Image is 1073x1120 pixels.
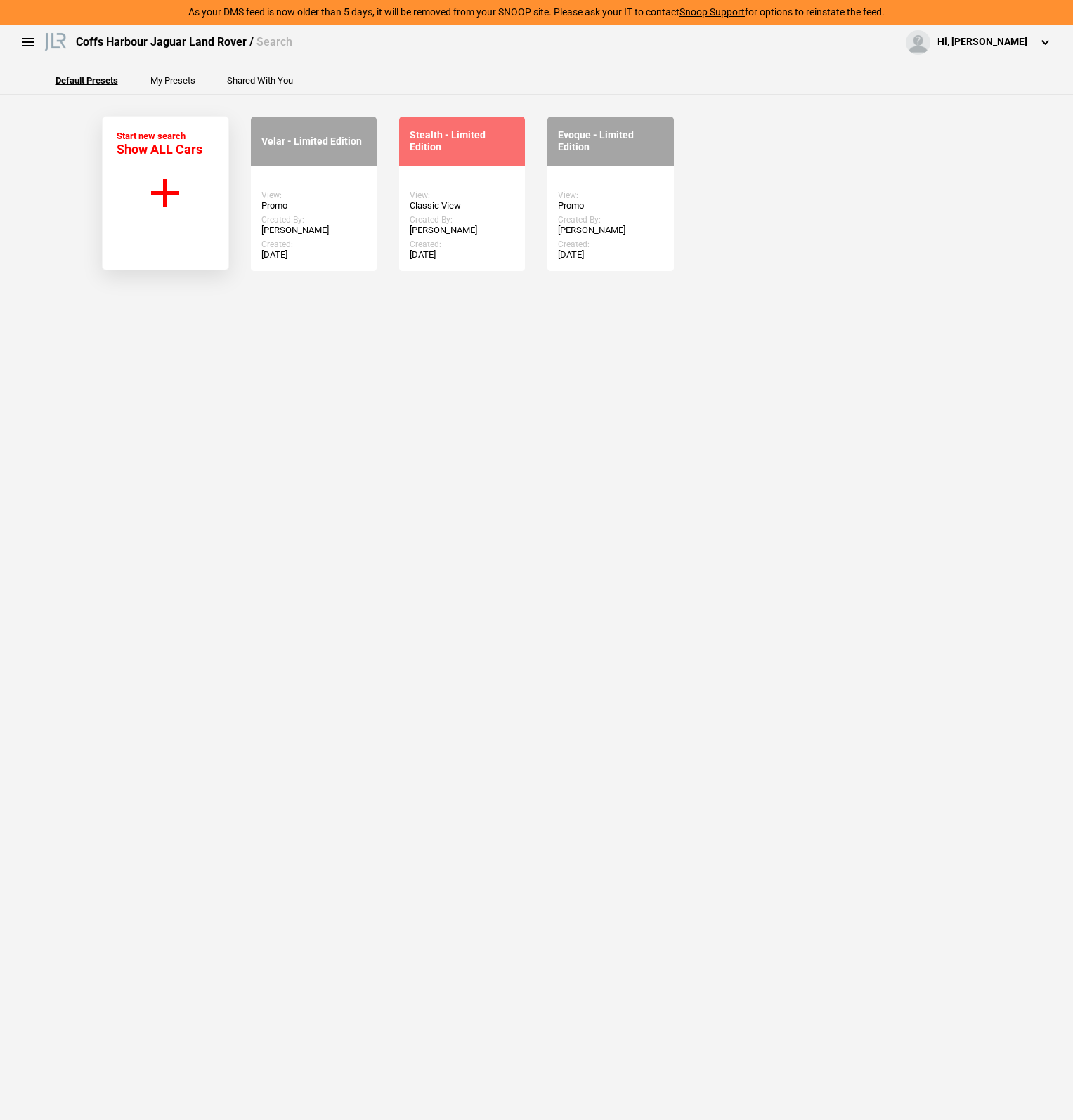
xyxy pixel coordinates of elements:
[117,131,202,157] div: Start new search
[261,249,366,261] div: [DATE]
[558,129,663,153] div: Evoque - Limited Edition
[256,35,292,48] span: Search
[410,239,514,249] div: Created:
[261,239,366,249] div: Created:
[410,215,514,225] div: Created By:
[76,34,292,50] div: Coffs Harbour Jaguar Land Rover /
[410,225,514,236] div: [PERSON_NAME]
[150,76,195,85] button: My Presets
[410,249,514,261] div: [DATE]
[558,225,663,236] div: [PERSON_NAME]
[410,129,514,153] div: Stealth - Limited Edition
[558,239,663,249] div: Created:
[42,30,69,51] img: landrover.png
[410,200,514,211] div: Classic View
[410,190,514,200] div: View:
[679,6,745,18] a: Snoop Support
[558,215,663,225] div: Created By:
[261,225,366,236] div: [PERSON_NAME]
[261,136,366,147] div: Velar - Limited Edition
[558,200,663,211] div: Promo
[102,116,229,270] button: Start new search Show ALL Cars
[117,142,202,157] span: Show ALL Cars
[937,35,1027,49] div: Hi, [PERSON_NAME]
[227,76,293,85] button: Shared With You
[558,190,663,200] div: View:
[261,215,366,225] div: Created By:
[56,76,118,85] button: Default Presets
[558,249,663,261] div: [DATE]
[261,200,366,211] div: Promo
[261,190,366,200] div: View:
